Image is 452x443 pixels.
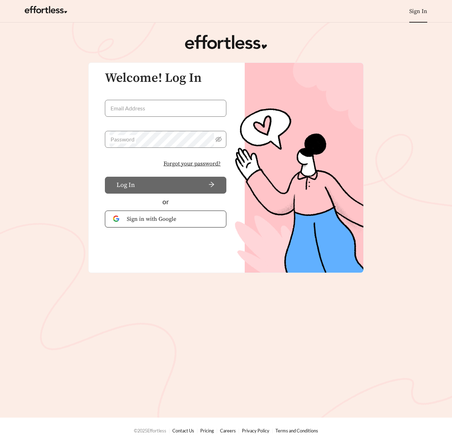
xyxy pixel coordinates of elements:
a: Sign In [409,8,427,15]
span: © 2025 Effortless [134,428,166,433]
button: Forgot your password? [158,156,226,171]
h3: Welcome! Log In [105,71,226,85]
a: Privacy Policy [242,428,269,433]
div: or [105,197,226,207]
span: eye-invisible [215,136,222,142]
button: Sign in with Google [105,211,226,227]
button: Log Inarrow-right [105,177,226,194]
span: Forgot your password? [163,159,221,168]
img: Google Authentication [113,216,121,222]
a: Careers [220,428,236,433]
a: Pricing [200,428,214,433]
span: Sign in with Google [127,215,218,223]
a: Terms and Conditions [275,428,318,433]
a: Contact Us [172,428,194,433]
